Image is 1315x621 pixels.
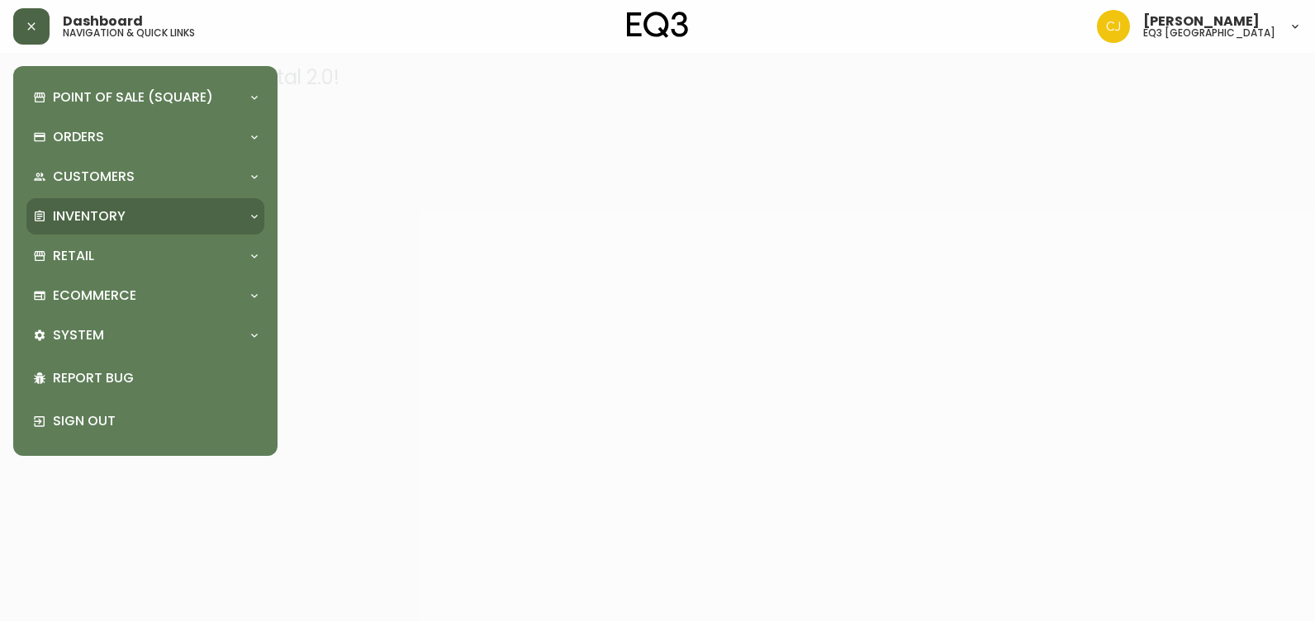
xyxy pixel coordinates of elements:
p: Retail [53,247,94,265]
img: logo [627,12,688,38]
div: Customers [26,159,264,195]
p: Customers [53,168,135,186]
div: Inventory [26,198,264,235]
div: Orders [26,119,264,155]
div: Ecommerce [26,277,264,314]
div: Report Bug [26,357,264,400]
p: Ecommerce [53,287,136,305]
p: Inventory [53,207,126,225]
p: Sign Out [53,412,258,430]
p: System [53,326,104,344]
h5: eq3 [GEOGRAPHIC_DATA] [1143,28,1275,38]
h5: navigation & quick links [63,28,195,38]
span: [PERSON_NAME] [1143,15,1260,28]
div: Point of Sale (Square) [26,79,264,116]
p: Point of Sale (Square) [53,88,213,107]
div: Sign Out [26,400,264,443]
img: 7836c8950ad67d536e8437018b5c2533 [1097,10,1130,43]
div: System [26,317,264,353]
span: Dashboard [63,15,143,28]
div: Retail [26,238,264,274]
p: Orders [53,128,104,146]
p: Report Bug [53,369,258,387]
